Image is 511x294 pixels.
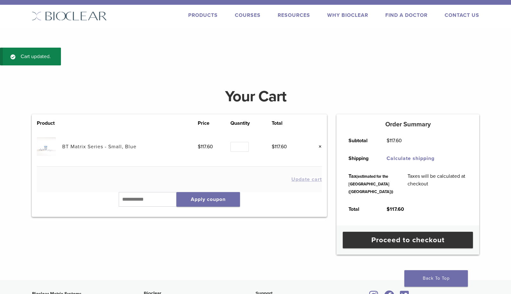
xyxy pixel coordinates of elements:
th: Total [341,200,379,218]
a: Products [188,12,218,18]
span: $ [387,137,389,144]
a: Find A Doctor [385,12,428,18]
img: Bioclear [32,11,107,21]
th: Quantity [230,119,272,127]
a: Calculate shipping [387,155,435,162]
a: Back To Top [404,270,468,287]
button: Update cart [291,177,322,182]
a: Proceed to checkout [343,232,473,248]
th: Shipping [341,150,379,167]
bdi: 117.60 [272,144,287,150]
bdi: 117.60 [387,137,402,144]
a: Resources [278,12,310,18]
span: $ [387,206,390,212]
a: Courses [235,12,261,18]
th: Product [37,119,62,127]
button: Apply coupon [176,192,240,207]
th: Tax [341,167,400,200]
th: Subtotal [341,132,379,150]
td: Taxes will be calculated at checkout [400,167,474,200]
a: Contact Us [445,12,479,18]
th: Price [198,119,230,127]
bdi: 117.60 [198,144,213,150]
span: $ [198,144,201,150]
span: $ [272,144,275,150]
a: BT Matrix Series - Small, Blue [62,144,136,150]
h5: Order Summary [336,121,479,128]
h1: Your Cart [27,89,484,104]
small: (estimated for the [GEOGRAPHIC_DATA] ([GEOGRAPHIC_DATA])) [348,174,393,194]
a: Remove this item [314,143,322,151]
bdi: 117.60 [387,206,404,212]
img: BT Matrix Series - Small, Blue [37,137,56,156]
th: Total [272,119,304,127]
a: Why Bioclear [327,12,368,18]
